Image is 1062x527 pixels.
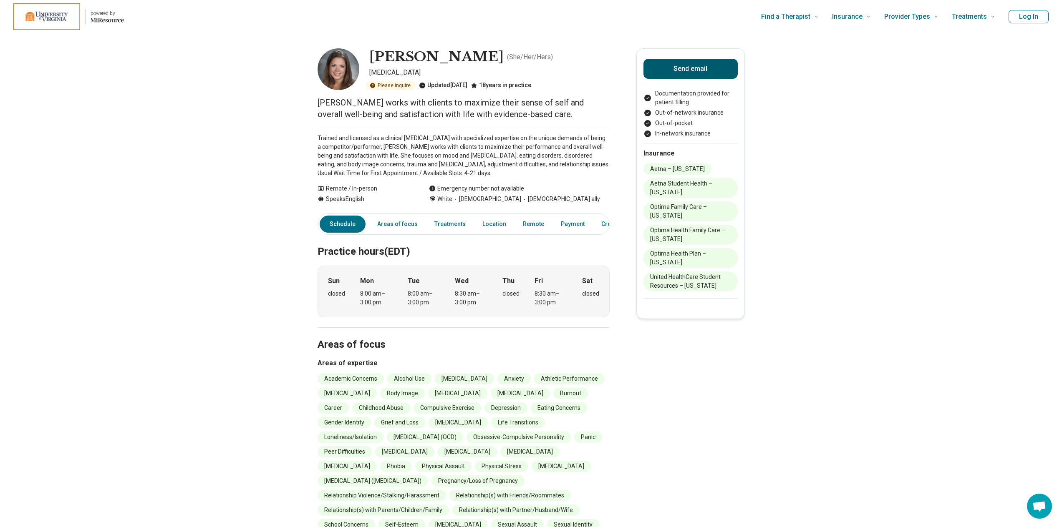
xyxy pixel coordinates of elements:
[643,163,711,175] li: Aetna – [US_STATE]
[372,216,423,233] a: Areas of focus
[380,388,425,399] li: Body Image
[429,417,488,428] li: [MEDICAL_DATA]
[643,108,738,117] li: Out-of-network insurance
[643,129,738,138] li: In-network insurance
[643,59,738,79] button: Send email
[761,11,810,23] span: Find a Therapist
[643,225,738,245] li: Optima Health Family Care – [US_STATE]
[91,10,124,17] p: powered by
[328,276,340,286] strong: Sun
[452,195,521,203] span: [DEMOGRAPHIC_DATA]
[387,432,463,443] li: [MEDICAL_DATA] (OCD)
[380,461,412,472] li: Phobia
[352,402,410,414] li: Childhood Abuse
[318,266,610,317] div: When does the program meet?
[415,461,472,472] li: Physical Assault
[475,461,528,472] li: Physical Stress
[574,432,602,443] li: Panic
[582,276,593,286] strong: Sat
[643,201,738,221] li: Optima Family Care – [US_STATE]
[507,52,553,62] p: ( She/Her/Hers )
[318,195,412,203] div: Speaks English
[502,289,520,298] div: closed
[455,276,469,286] strong: Wed
[532,461,591,472] li: [MEDICAL_DATA]
[387,373,431,384] li: Alcohol Use
[553,388,588,399] li: Burnout
[884,11,930,23] span: Provider Types
[318,184,412,193] div: Remote / In-person
[429,216,471,233] a: Treatments
[318,134,610,178] p: Trained and licensed as a clinical [MEDICAL_DATA] with specialized expertise on the unique demand...
[471,81,531,90] div: 18 years in practice
[643,119,738,128] li: Out-of-pocket
[408,276,420,286] strong: Tue
[596,216,638,233] a: Credentials
[366,81,416,90] div: Please inquire
[318,225,610,259] h2: Practice hours (EDT)
[477,216,511,233] a: Location
[1027,494,1052,519] div: Open chat
[414,402,481,414] li: Compulsive Exercise
[360,276,374,286] strong: Mon
[467,432,571,443] li: Obsessive-Compulsive Personality
[643,89,738,138] ul: Payment options
[531,402,587,414] li: Eating Concerns
[318,504,449,516] li: Relationship(s) with Parents/Children/Family
[535,276,543,286] strong: Fri
[582,289,599,298] div: closed
[491,388,550,399] li: [MEDICAL_DATA]
[318,446,372,457] li: Peer Difficulties
[452,504,580,516] li: Relationship(s) with Partner/Husband/Wife
[318,417,371,428] li: Gender Identity
[832,11,863,23] span: Insurance
[318,358,610,368] h3: Areas of expertise
[318,388,377,399] li: [MEDICAL_DATA]
[431,475,525,487] li: Pregnancy/Loss of Pregnancy
[952,11,987,23] span: Treatments
[13,3,124,30] a: Home page
[419,81,467,90] div: Updated [DATE]
[428,388,487,399] li: [MEDICAL_DATA]
[318,475,428,487] li: [MEDICAL_DATA] ([MEDICAL_DATA])
[429,184,524,193] div: Emergency number not available
[318,432,383,443] li: Loneliness/Isolation
[502,276,515,286] strong: Thu
[438,446,497,457] li: [MEDICAL_DATA]
[318,373,384,384] li: Academic Concerns
[455,289,487,307] div: 8:30 am – 3:00 pm
[360,289,392,307] div: 8:00 am – 3:00 pm
[375,446,434,457] li: [MEDICAL_DATA]
[1009,10,1049,23] button: Log In
[369,68,610,78] p: [MEDICAL_DATA]
[643,148,738,158] h2: Insurance
[435,373,494,384] li: [MEDICAL_DATA]
[535,289,567,307] div: 8:30 am – 3:00 pm
[521,195,600,203] span: [DEMOGRAPHIC_DATA] ally
[643,271,738,291] li: United HealthCare Student Resources – [US_STATE]
[318,490,446,501] li: Relationship Violence/Stalking/Harassment
[374,417,425,428] li: Grief and Loss
[318,402,349,414] li: Career
[318,48,359,90] img: Lori Freeman, Psychologist
[500,446,560,457] li: [MEDICAL_DATA]
[437,195,452,203] span: White
[643,248,738,268] li: Optima Health Plan – [US_STATE]
[534,373,605,384] li: Athletic Performance
[369,48,504,66] h1: [PERSON_NAME]
[484,402,527,414] li: Depression
[643,178,738,198] li: Aetna Student Health – [US_STATE]
[491,417,545,428] li: Life Transitions
[449,490,571,501] li: Relationship(s) with Friends/Roommates
[556,216,590,233] a: Payment
[497,373,531,384] li: Anxiety
[643,89,738,107] li: Documentation provided for patient filling
[320,216,366,233] a: Schedule
[318,318,610,352] h2: Areas of focus
[328,289,345,298] div: closed
[318,97,610,120] p: [PERSON_NAME] works with clients to maximize their sense of self and overall well-being and satis...
[408,289,440,307] div: 8:00 am – 3:00 pm
[518,216,549,233] a: Remote
[318,461,377,472] li: [MEDICAL_DATA]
